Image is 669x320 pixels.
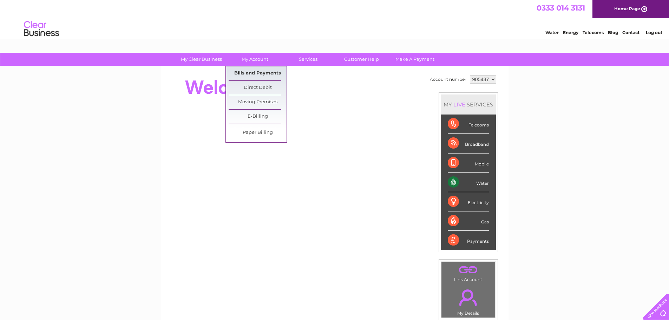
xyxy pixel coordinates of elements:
[229,110,287,124] a: E-Billing
[441,94,496,115] div: MY SERVICES
[448,173,489,192] div: Water
[169,4,501,34] div: Clear Business is a trading name of Verastar Limited (registered in [GEOGRAPHIC_DATA] No. 3667643...
[24,18,59,40] img: logo.png
[229,126,287,140] a: Paper Billing
[229,81,287,95] a: Direct Debit
[646,30,662,35] a: Log out
[441,262,496,284] td: Link Account
[563,30,578,35] a: Energy
[428,73,468,85] td: Account number
[448,211,489,231] div: Gas
[172,53,230,66] a: My Clear Business
[229,95,287,109] a: Moving Premises
[443,285,493,310] a: .
[386,53,444,66] a: Make A Payment
[448,154,489,173] div: Mobile
[229,66,287,80] a: Bills and Payments
[279,53,337,66] a: Services
[441,283,496,318] td: My Details
[226,53,284,66] a: My Account
[608,30,618,35] a: Blog
[443,264,493,276] a: .
[545,30,559,35] a: Water
[333,53,391,66] a: Customer Help
[622,30,640,35] a: Contact
[448,134,489,153] div: Broadband
[537,4,585,12] a: 0333 014 3131
[583,30,604,35] a: Telecoms
[448,115,489,134] div: Telecoms
[452,101,467,108] div: LIVE
[448,192,489,211] div: Electricity
[448,231,489,250] div: Payments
